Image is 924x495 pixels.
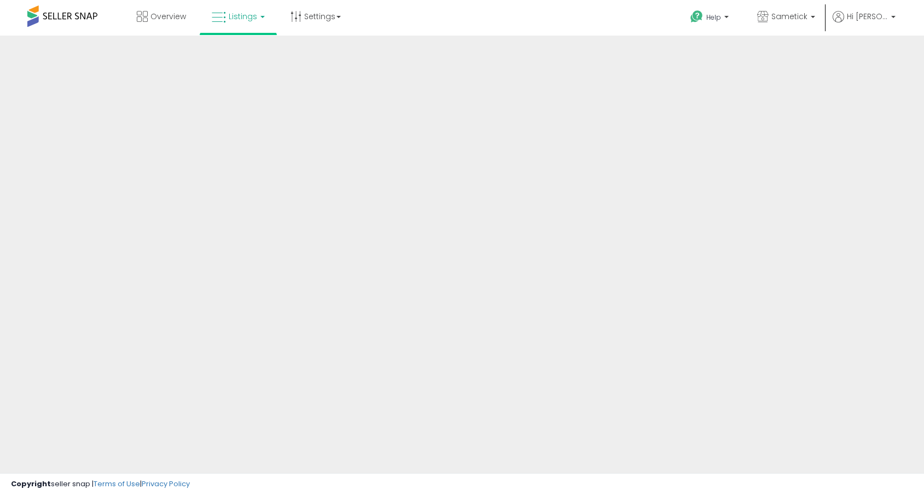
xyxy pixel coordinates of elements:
a: Privacy Policy [142,479,190,489]
a: Hi [PERSON_NAME] [833,11,896,36]
i: Get Help [690,10,704,24]
a: Help [682,2,740,36]
span: Overview [150,11,186,22]
a: Terms of Use [94,479,140,489]
div: seller snap | | [11,479,190,490]
span: Help [706,13,721,22]
span: Listings [229,11,257,22]
strong: Copyright [11,479,51,489]
span: Sametick [771,11,807,22]
span: Hi [PERSON_NAME] [847,11,888,22]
